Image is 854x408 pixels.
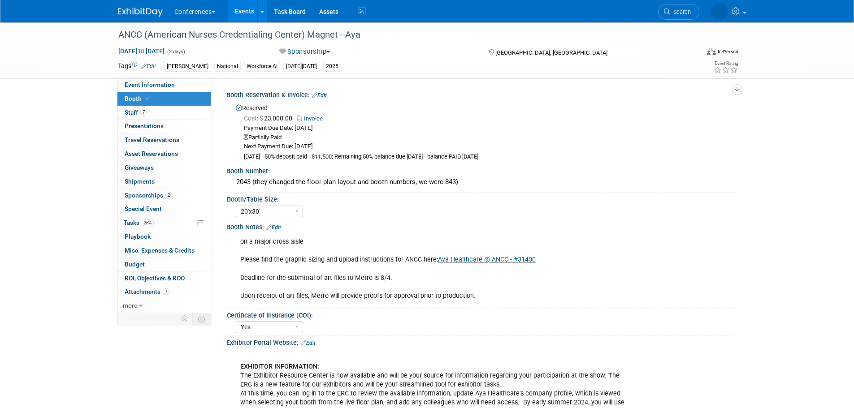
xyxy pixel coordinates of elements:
a: Giveaways [117,161,211,175]
a: Tasks26% [117,216,211,230]
a: Special Event [117,202,211,216]
a: Playbook [117,230,211,244]
div: Exhibitor Portal Website: [226,336,737,348]
div: Workforce AI [244,62,280,71]
div: ANCC (American Nurses Credentialing Center) Magnet - Aya [115,27,686,43]
span: 7 [140,109,147,116]
span: 7 [163,288,169,295]
span: Tasks [124,219,154,226]
div: National [214,62,241,71]
a: Edit [266,224,281,231]
div: Event Rating [714,61,738,66]
a: Attachments7 [117,285,211,299]
a: Invoice [297,115,327,122]
a: Edit [312,92,327,99]
span: [DATE] [DATE] [118,47,165,55]
b: EXHIBITOR INFORMATION: [240,363,319,370]
span: ROI, Objectives & ROO [125,275,185,282]
span: Attachments [125,288,169,295]
a: Staff7 [117,106,211,120]
div: In-Person [717,48,738,55]
span: 23,000.00 [244,115,296,122]
span: Misc. Expenses & Credits [125,247,195,254]
a: Edit [141,63,156,69]
td: Toggle Event Tabs [192,313,211,325]
span: [GEOGRAPHIC_DATA], [GEOGRAPHIC_DATA] [495,49,607,56]
span: (3 days) [166,49,185,55]
button: Sponsorship [276,47,334,56]
span: Cost: $ [244,115,264,122]
a: Booth [117,92,211,106]
div: Partially Paid [244,133,730,142]
a: Shipments [117,175,211,189]
div: Booth Reservation & Invoice: [226,88,737,100]
a: ROI, Objectives & ROO [117,272,211,285]
a: Misc. Expenses & Credits [117,244,211,258]
div: 2043 (they changed the floor plan layout and booth numbers, we were 843) [233,175,730,189]
div: [DATE][DATE] [283,62,320,71]
span: Special Event [125,205,162,212]
img: Format-Inperson.png [707,48,716,55]
a: Edit [301,340,316,346]
a: Aya Healthcare @ ANCC - #31400 [438,256,536,263]
img: ExhibitDay [118,8,163,17]
span: Booth [125,95,152,102]
div: 2025 [323,62,341,71]
a: more [117,299,211,313]
div: [DATE] - 50% deposit paid - $11,500; Remaining 50% balance due [DATE] - balance PAID [DATE] [244,153,730,161]
div: Booth/Table Size: [227,193,733,204]
td: Tags [118,61,156,72]
span: Staff [125,109,147,116]
a: Asset Reservations [117,147,211,161]
div: on a major cross aisle Please find the graphic sizing and upload instructions for ANCC here: Dead... [234,233,638,305]
span: Giveaways [125,164,154,171]
span: Travel Reservations [125,136,179,143]
span: Search [670,9,691,15]
span: Event Information [125,81,175,88]
span: Sponsorships [125,192,172,199]
td: Personalize Event Tab Strip [177,313,193,325]
div: Payment Due Date: [DATE] [244,124,730,133]
div: Event Format [646,47,739,60]
div: Booth Number: [226,164,737,176]
div: Booth Notes: [226,220,737,232]
a: Presentations [117,120,211,133]
div: Next Payment Due: [DATE] [244,142,730,151]
a: Search [658,4,699,20]
span: 2 [165,192,172,198]
a: Sponsorships2 [117,189,211,202]
div: Reserved [233,101,730,161]
span: more [123,302,137,309]
span: Asset Reservations [125,150,178,157]
a: Event Information [117,78,211,92]
span: to [137,47,146,55]
span: Budget [125,261,145,268]
span: Shipments [125,178,155,185]
a: Travel Reservations [117,133,211,147]
span: 26% [142,219,154,226]
span: Presentations [125,122,164,129]
div: Certificate of Insurance (COI): [227,309,733,320]
img: Stephanie Donley [711,3,728,20]
a: Budget [117,258,211,271]
div: [PERSON_NAME] [164,62,211,71]
span: Playbook [125,233,151,240]
i: Booth reservation complete [146,96,150,101]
